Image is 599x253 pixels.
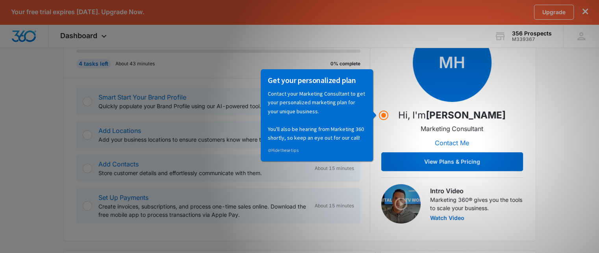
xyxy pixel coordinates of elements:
h3: Intro Video [430,186,523,196]
a: Smart Start Your Brand Profile [98,93,186,101]
a: Upgrade [534,5,574,20]
p: About 43 minutes [115,60,155,67]
button: View Plans & Pricing [381,152,523,171]
p: Add your business locations to ensure customers know where to find you. [98,135,312,144]
div: account name [512,30,552,37]
span: ⊘ [8,78,12,84]
img: Intro Video [381,184,421,223]
a: Add Locations [98,127,141,135]
p: 0% complete [330,60,360,67]
p: Your free trial expires [DATE]. Upgrade Now. [11,8,144,16]
p: Create invoices, subscriptions, and process one-time sales online. Download the free mobile app t... [98,202,308,219]
strong: [PERSON_NAME] [426,109,506,121]
p: Hi, I'm [398,108,506,122]
p: Quickly populate your Brand Profile using our AI-powered tool. [98,102,308,110]
p: Store customer details and effortlessly communicate with them. [98,169,308,177]
div: 4 tasks left [76,59,111,68]
span: MH [413,23,491,102]
a: Add Contacts [98,160,139,168]
h3: Get your personalized plan [8,6,106,16]
span: About 15 minutes [315,202,354,209]
button: Watch Video [430,215,464,221]
button: dismiss this dialog [582,8,588,16]
a: Set Up Payments [98,194,148,201]
a: Hide these tips [8,78,39,84]
div: Dashboard [48,24,121,48]
span: About 15 minutes [315,165,354,172]
p: Marketing Consultant [421,124,483,133]
p: Contact your Marketing Consultant to get your personalized marketing plan for your unique busines... [8,20,106,73]
button: Contact Me [427,133,477,152]
span: Dashboard [60,31,97,40]
div: account id [512,37,552,42]
p: Marketing 360® gives you the tools to scale your business. [430,196,523,212]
